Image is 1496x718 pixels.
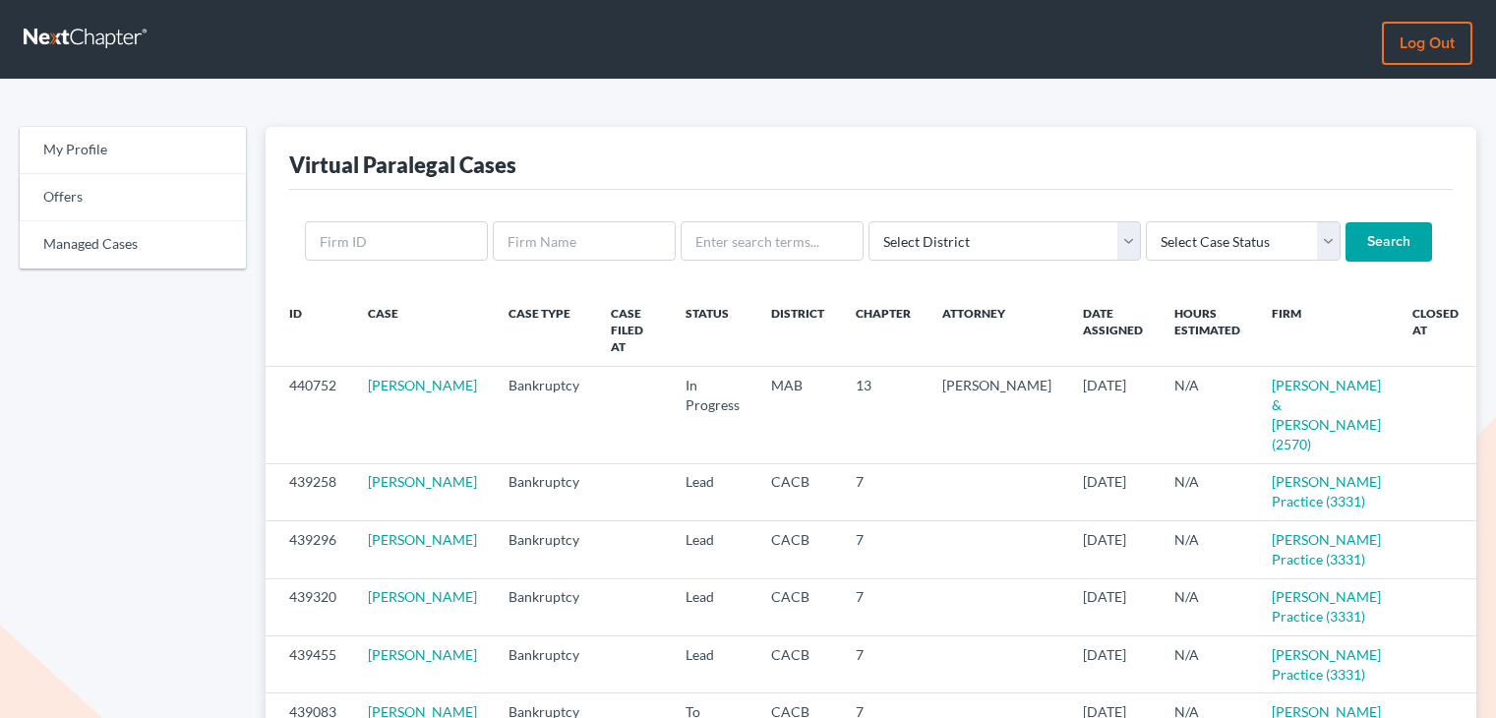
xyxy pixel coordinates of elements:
[1067,636,1159,693] td: [DATE]
[493,221,676,261] input: Firm Name
[840,521,927,578] td: 7
[755,367,840,463] td: MAB
[368,588,477,605] a: [PERSON_NAME]
[840,578,927,635] td: 7
[1159,293,1256,367] th: Hours Estimated
[266,293,352,367] th: ID
[1067,521,1159,578] td: [DATE]
[840,463,927,520] td: 7
[670,367,755,463] td: In Progress
[368,531,477,548] a: [PERSON_NAME]
[1272,473,1381,509] a: [PERSON_NAME] Practice (3331)
[1159,578,1256,635] td: N/A
[1272,646,1381,683] a: [PERSON_NAME] Practice (3331)
[1159,636,1256,693] td: N/A
[368,646,477,663] a: [PERSON_NAME]
[927,293,1067,367] th: Attorney
[1067,463,1159,520] td: [DATE]
[368,473,477,490] a: [PERSON_NAME]
[1272,531,1381,568] a: [PERSON_NAME] Practice (3331)
[20,127,246,174] a: My Profile
[1382,22,1472,65] a: Log out
[927,367,1067,463] td: [PERSON_NAME]
[595,293,670,367] th: Case Filed At
[493,367,595,463] td: Bankruptcy
[266,521,352,578] td: 439296
[352,293,493,367] th: Case
[1159,367,1256,463] td: N/A
[266,367,352,463] td: 440752
[1397,293,1474,367] th: Closed at
[840,367,927,463] td: 13
[670,463,755,520] td: Lead
[266,578,352,635] td: 439320
[670,521,755,578] td: Lead
[755,578,840,635] td: CACB
[20,221,246,269] a: Managed Cases
[305,221,488,261] input: Firm ID
[1159,521,1256,578] td: N/A
[266,463,352,520] td: 439258
[840,293,927,367] th: Chapter
[368,377,477,393] a: [PERSON_NAME]
[670,293,755,367] th: Status
[493,463,595,520] td: Bankruptcy
[1067,578,1159,635] td: [DATE]
[1272,377,1381,452] a: [PERSON_NAME] & [PERSON_NAME] (2570)
[755,463,840,520] td: CACB
[266,636,352,693] td: 439455
[493,636,595,693] td: Bankruptcy
[1256,293,1397,367] th: Firm
[755,293,840,367] th: District
[681,221,864,261] input: Enter search terms...
[1159,463,1256,520] td: N/A
[1067,367,1159,463] td: [DATE]
[20,174,246,221] a: Offers
[1272,588,1381,625] a: [PERSON_NAME] Practice (3331)
[670,578,755,635] td: Lead
[1346,222,1432,262] input: Search
[493,521,595,578] td: Bankruptcy
[670,636,755,693] td: Lead
[840,636,927,693] td: 7
[493,578,595,635] td: Bankruptcy
[289,150,516,179] div: Virtual Paralegal Cases
[755,521,840,578] td: CACB
[1067,293,1159,367] th: Date Assigned
[493,293,595,367] th: Case Type
[755,636,840,693] td: CACB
